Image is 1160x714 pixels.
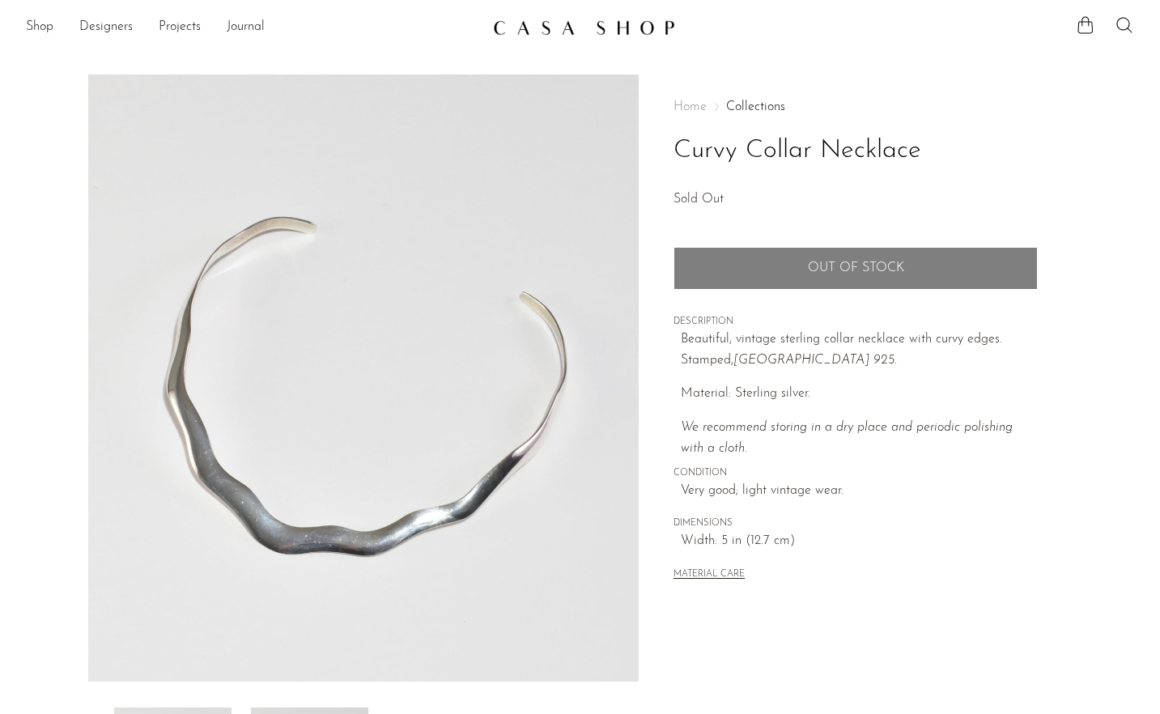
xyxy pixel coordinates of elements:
a: Collections [726,100,785,113]
nav: Desktop navigation [26,14,480,41]
em: [GEOGRAPHIC_DATA] 925. [733,354,897,367]
a: Projects [159,17,201,38]
button: Add to cart [673,247,1038,289]
span: Sold Out [673,193,724,206]
span: DIMENSIONS [673,516,1038,531]
span: Width: 5 in (12.7 cm) [681,531,1038,552]
span: Out of stock [808,261,904,276]
button: MATERIAL CARE [673,569,745,581]
span: Very good; light vintage wear. [681,481,1038,502]
a: Journal [227,17,265,38]
a: Shop [26,17,53,38]
nav: Breadcrumbs [673,100,1038,113]
img: Curvy Collar Necklace [88,74,639,682]
p: Material: Sterling silver. [681,384,1038,405]
i: We recommend storing in a dry place and periodic polishing with a cloth. [681,421,1013,455]
span: CONDITION [673,466,1038,481]
ul: NEW HEADER MENU [26,14,480,41]
h1: Curvy Collar Necklace [673,130,1038,172]
span: DESCRIPTION [673,315,1038,329]
a: Designers [79,17,133,38]
span: Home [673,100,707,113]
p: Beautiful, vintage sterling collar necklace with curvy edges. Stamped, [681,329,1038,371]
